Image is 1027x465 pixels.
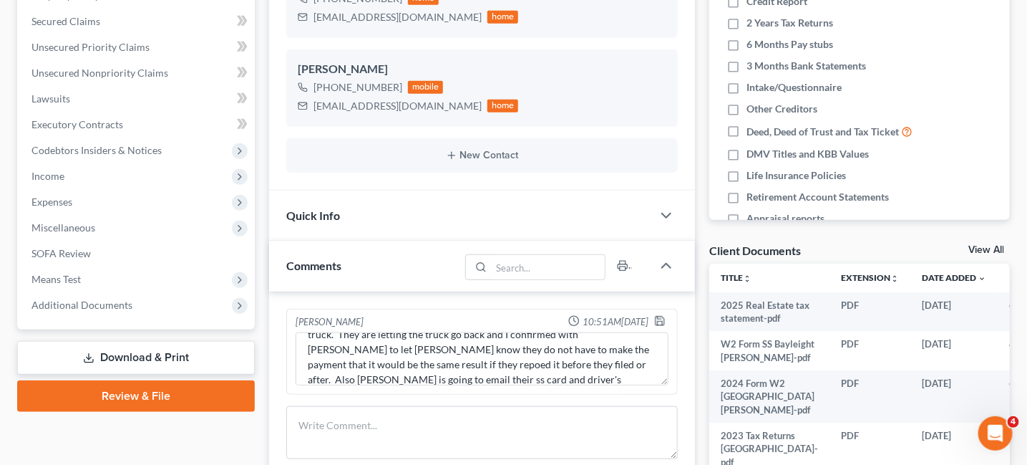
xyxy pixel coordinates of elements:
[922,272,986,283] a: Date Added expand_more
[746,102,817,116] span: Other Creditors
[746,168,846,183] span: Life Insurance Policies
[910,331,998,370] td: [DATE]
[31,144,162,156] span: Codebtors Insiders & Notices
[746,80,842,95] span: Intake/Questionnaire
[298,61,667,78] div: [PERSON_NAME]
[841,272,899,283] a: Extensionunfold_more
[1008,416,1019,428] span: 4
[31,67,168,79] span: Unsecured Nonpriority Claims
[31,196,72,208] span: Expenses
[978,274,986,283] i: expand_more
[721,272,751,283] a: Titleunfold_more
[746,59,866,73] span: 3 Months Bank Statements
[31,118,123,130] span: Executory Contracts
[31,247,91,259] span: SOFA Review
[743,274,751,283] i: unfold_more
[890,274,899,283] i: unfold_more
[746,125,899,139] span: Deed, Deed of Trust and Tax Ticket
[492,255,605,279] input: Search...
[20,34,255,60] a: Unsecured Priority Claims
[20,86,255,112] a: Lawsuits
[17,380,255,412] a: Review & File
[31,273,81,285] span: Means Test
[968,245,1004,255] a: View All
[31,92,70,105] span: Lawsuits
[286,259,341,272] span: Comments
[829,292,910,332] td: PDF
[20,60,255,86] a: Unsecured Nonpriority Claims
[313,99,482,113] div: [EMAIL_ADDRESS][DOMAIN_NAME]
[313,80,402,95] div: [PHONE_NUMBER]
[20,241,255,267] a: SOFA Review
[17,341,255,375] a: Download & Print
[910,370,998,423] td: [DATE]
[709,292,829,332] td: 2025 Real Estate tax statement-pdf
[20,9,255,34] a: Secured Claims
[487,11,519,24] div: home
[313,10,482,24] div: [EMAIL_ADDRESS][DOMAIN_NAME]
[829,370,910,423] td: PDF
[746,211,824,226] span: Appraisal reports
[978,416,1013,451] iframe: Intercom live chat
[31,15,100,27] span: Secured Claims
[746,16,833,30] span: 2 Years Tax Returns
[746,190,889,204] span: Retirement Account Statements
[583,315,648,329] span: 10:51AM[DATE]
[286,208,340,222] span: Quick Info
[829,331,910,370] td: PDF
[31,41,150,53] span: Unsecured Priority Claims
[709,370,829,423] td: 2024 Form W2 [GEOGRAPHIC_DATA][PERSON_NAME]-pdf
[746,147,869,161] span: DMV Titles and KBB Values
[31,299,132,311] span: Additional Documents
[709,331,829,370] td: W2 Form SS Bayleight [PERSON_NAME]-pdf
[31,170,64,182] span: Income
[20,112,255,138] a: Executory Contracts
[910,292,998,332] td: [DATE]
[709,243,801,258] div: Client Documents
[296,315,364,330] div: [PERSON_NAME]
[746,37,833,52] span: 6 Months Pay stubs
[487,100,519,112] div: home
[298,150,667,161] button: New Contact
[408,81,444,94] div: mobile
[31,221,95,234] span: Miscellaneous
